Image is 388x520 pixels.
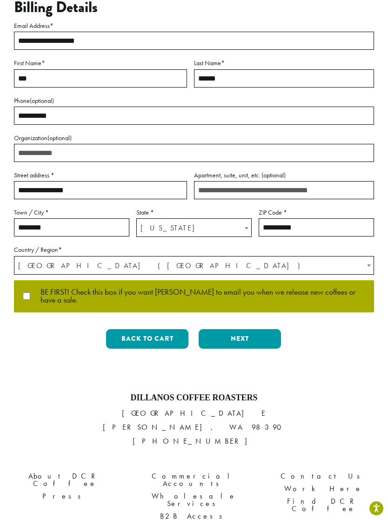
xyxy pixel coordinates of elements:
[7,490,122,503] a: Press
[14,169,187,181] label: Street address
[259,207,374,218] label: ZIP Code
[14,57,187,69] label: First Name
[137,219,251,237] span: Washington
[14,207,129,218] label: Town / City
[136,207,252,218] label: State
[199,329,281,349] button: Next
[14,132,374,144] label: Organization
[133,436,256,446] a: [PHONE_NUMBER]
[194,169,374,181] label: Apartment, suite, unit, etc.
[266,483,381,495] a: Work Here
[136,490,252,510] a: Wholesale Services
[14,257,374,275] span: United States (US)
[106,329,188,349] button: Back to cart
[261,171,286,179] span: (optional)
[31,288,366,304] span: BE FIRST! Check this box if you want [PERSON_NAME] to email you when we release new coffees or ha...
[194,57,374,69] label: Last Name
[7,406,381,448] p: [GEOGRAPHIC_DATA] E [PERSON_NAME], WA 98390
[14,256,374,275] span: Country / Region
[7,470,122,490] a: About DCR Coffee
[136,218,252,237] span: State
[7,393,381,403] h4: Dillanos Coffee Roasters
[22,292,31,300] input: BE FIRST! Check this box if you want [PERSON_NAME] to email you when we release new coffees or ha...
[266,495,381,515] a: Find DCR Coffee
[14,20,374,32] label: Email Address
[30,96,54,105] span: (optional)
[266,470,381,482] a: Contact Us
[136,470,252,490] a: Commercial Accounts
[47,134,72,142] span: (optional)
